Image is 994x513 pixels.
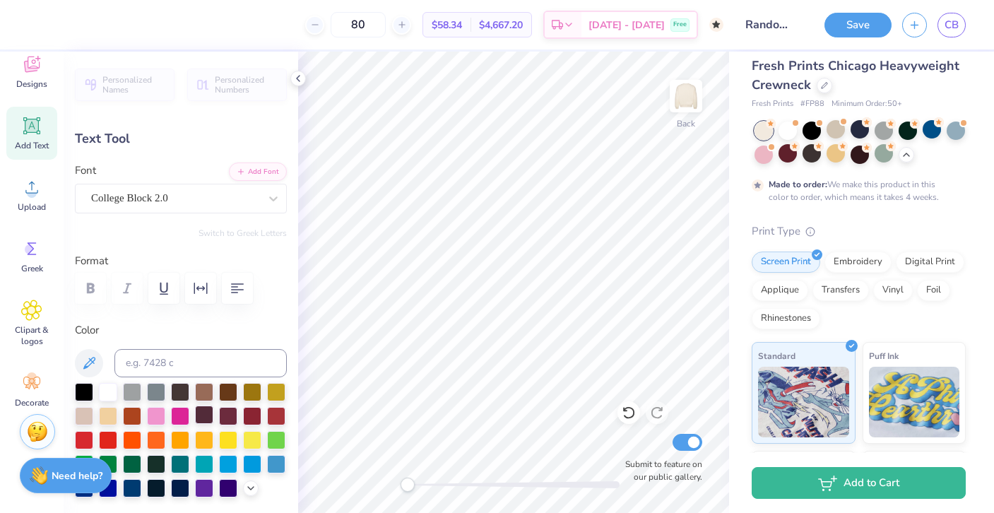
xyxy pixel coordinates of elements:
span: CB [945,17,959,33]
button: Add Font [229,163,287,181]
strong: Need help? [52,469,102,483]
div: Embroidery [824,252,892,273]
div: Screen Print [752,252,820,273]
span: Standard [758,348,795,363]
span: Personalized Numbers [215,75,278,95]
div: Vinyl [873,280,913,301]
a: CB [937,13,966,37]
button: Personalized Numbers [187,69,287,101]
input: Untitled Design [734,11,803,39]
div: Accessibility label [401,478,415,492]
span: Add Text [15,140,49,151]
div: Applique [752,280,808,301]
span: Minimum Order: 50 + [832,98,902,110]
button: Personalized Names [75,69,174,101]
span: $58.34 [432,18,462,33]
span: Fresh Prints Chicago Heavyweight Crewneck [752,57,959,93]
span: Greek [21,263,43,274]
div: Print Type [752,223,966,240]
div: We make this product in this color to order, which means it takes 4 weeks. [769,178,942,204]
input: – – [331,12,386,37]
div: Foil [917,280,950,301]
span: $4,667.20 [479,18,523,33]
div: Rhinestones [752,308,820,329]
label: Format [75,253,287,269]
strong: Made to order: [769,179,827,190]
span: Designs [16,78,47,90]
button: Save [824,13,892,37]
span: Puff Ink [869,348,899,363]
button: Switch to Greek Letters [199,228,287,239]
span: Upload [18,201,46,213]
div: Digital Print [896,252,964,273]
div: Back [677,117,695,130]
span: Decorate [15,397,49,408]
span: Clipart & logos [8,324,55,347]
span: Free [673,20,687,30]
span: # FP88 [800,98,824,110]
label: Font [75,163,96,179]
span: Personalized Names [102,75,166,95]
img: Back [672,82,700,110]
label: Submit to feature on our public gallery. [617,458,702,483]
span: [DATE] - [DATE] [588,18,665,33]
button: Add to Cart [752,467,966,499]
img: Standard [758,367,849,437]
div: Text Tool [75,129,287,148]
span: Fresh Prints [752,98,793,110]
img: Puff Ink [869,367,960,437]
input: e.g. 7428 c [114,349,287,377]
label: Color [75,322,287,338]
div: Transfers [812,280,869,301]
